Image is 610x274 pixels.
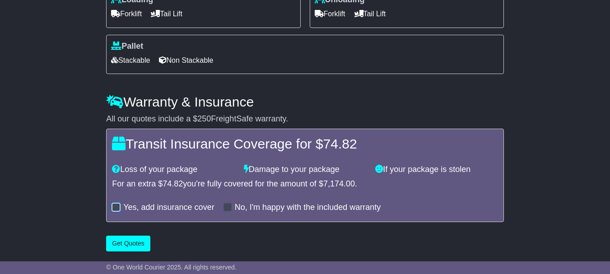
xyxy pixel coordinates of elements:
[371,165,503,175] div: If your package is stolen
[111,42,143,51] label: Pallet
[323,179,355,188] span: 7,174.00
[197,114,211,123] span: 250
[239,165,371,175] div: Damage to your package
[159,53,213,67] span: Non Stackable
[315,7,345,21] span: Forklift
[151,7,182,21] span: Tail Lift
[235,203,381,213] label: No, I'm happy with the included warranty
[163,179,183,188] span: 74.82
[111,53,150,67] span: Stackable
[323,136,357,151] span: 74.82
[106,236,150,251] button: Get Quotes
[123,203,214,213] label: Yes, add insurance cover
[112,136,498,151] h4: Transit Insurance Coverage for $
[111,7,142,21] span: Forklift
[354,7,386,21] span: Tail Lift
[107,165,239,175] div: Loss of your package
[106,264,237,271] span: © One World Courier 2025. All rights reserved.
[112,179,498,189] div: For an extra $ you're fully covered for the amount of $ .
[106,94,504,109] h4: Warranty & Insurance
[106,114,504,124] div: All our quotes include a $ FreightSafe warranty.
